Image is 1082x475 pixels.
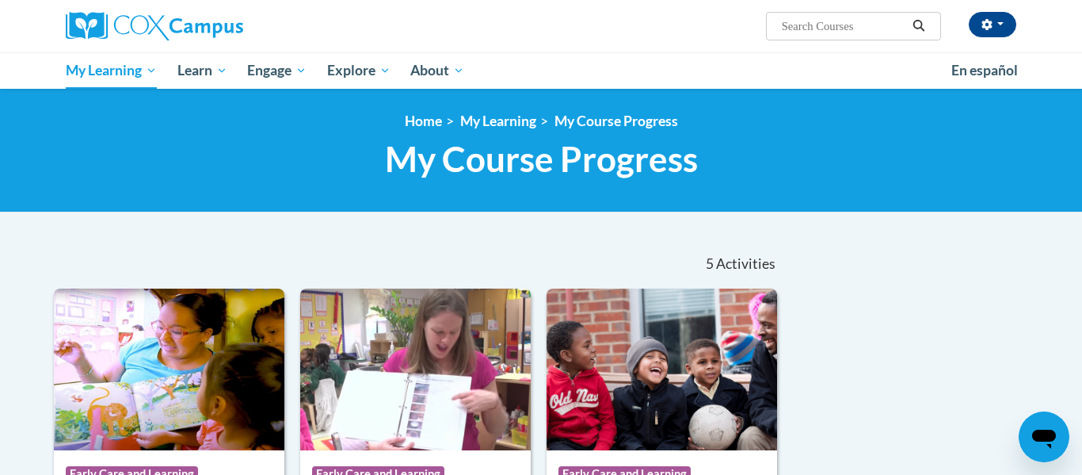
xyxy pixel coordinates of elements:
iframe: Button to launch messaging window [1019,412,1069,462]
img: Course Logo [300,289,531,450]
img: Cox Campus [66,12,243,40]
a: About [401,52,475,89]
span: Learn [177,61,227,80]
span: About [410,61,464,80]
div: Main menu [42,52,1040,89]
span: Explore [327,61,391,80]
a: Home [405,113,442,129]
span: 5 [706,255,714,273]
a: En español [941,54,1028,87]
a: Cox Campus [66,12,367,40]
a: My Course Progress [554,113,678,129]
a: Explore [317,52,401,89]
span: My Course Progress [385,138,698,180]
span: Activities [716,255,775,273]
span: Engage [247,61,307,80]
span: My Learning [66,61,157,80]
img: Course Logo [54,289,284,450]
img: Course Logo [547,289,777,450]
a: Learn [167,52,238,89]
input: Search Courses [780,17,907,36]
button: Account Settings [969,12,1016,37]
button: Search [907,17,931,36]
a: Engage [237,52,317,89]
a: My Learning [55,52,167,89]
a: My Learning [460,113,536,129]
span: En español [951,62,1018,79]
